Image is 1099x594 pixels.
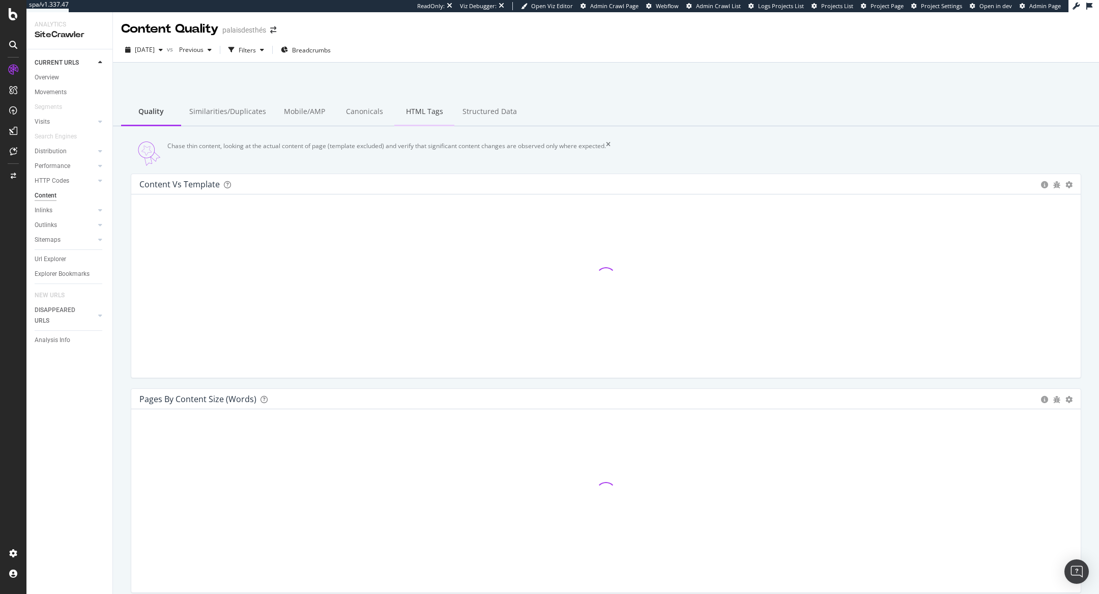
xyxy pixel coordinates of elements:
[274,98,334,126] div: Mobile/AMP
[35,254,66,265] div: Url Explorer
[224,42,268,58] button: Filters
[1029,2,1061,10] span: Admin Page
[35,190,56,201] div: Content
[921,2,962,10] span: Project Settings
[175,45,204,54] span: Previous
[35,29,104,41] div: SiteCrawler
[1053,396,1060,403] div: bug
[35,205,95,216] a: Inlinks
[175,42,216,58] button: Previous
[35,290,75,301] a: NEW URLS
[35,290,65,301] div: NEW URLS
[35,269,90,279] div: Explorer Bookmarks
[979,2,1012,10] span: Open in dev
[35,220,57,231] div: Outlinks
[167,45,175,53] span: vs
[911,2,962,10] a: Project Settings
[35,72,105,83] a: Overview
[1065,396,1073,403] div: gear
[35,269,105,279] a: Explorer Bookmarks
[821,2,853,10] span: Projects List
[35,58,95,68] a: CURRENT URLS
[35,176,95,186] a: HTTP Codes
[35,87,105,98] a: Movements
[277,42,335,58] button: Breadcrumbs
[135,45,155,54] span: 2025 Sep. 30th
[35,220,95,231] a: Outlinks
[35,131,87,142] a: Search Engines
[35,305,86,326] div: DISAPPEARED URLS
[1065,181,1073,188] div: gear
[121,20,218,38] div: Content Quality
[35,72,59,83] div: Overview
[35,235,95,245] a: Sitemaps
[1041,396,1048,403] div: circle-info
[460,2,497,10] div: Viz Debugger:
[35,176,69,186] div: HTTP Codes
[121,98,181,126] div: Quality
[35,102,72,112] a: Segments
[35,254,105,265] a: Url Explorer
[861,2,904,10] a: Project Page
[748,2,804,10] a: Logs Projects List
[334,98,394,126] div: Canonicals
[222,25,266,35] div: palaisdesthés
[35,235,61,245] div: Sitemaps
[35,102,62,112] div: Segments
[35,117,95,127] a: Visits
[35,58,79,68] div: CURRENT URLS
[656,2,679,10] span: Webflow
[270,26,276,34] div: arrow-right-arrow-left
[35,117,50,127] div: Visits
[35,20,104,29] div: Analytics
[1020,2,1061,10] a: Admin Page
[590,2,639,10] span: Admin Crawl Page
[35,335,70,346] div: Analysis Info
[871,2,904,10] span: Project Page
[1041,181,1048,188] div: circle-info
[35,161,70,172] div: Performance
[812,2,853,10] a: Projects List
[35,161,95,172] a: Performance
[131,142,167,166] img: Quality
[417,2,445,10] div: ReadOnly:
[35,335,105,346] a: Analysis Info
[35,205,52,216] div: Inlinks
[35,146,95,157] a: Distribution
[181,98,274,126] div: Similarities/Duplicates
[35,190,105,201] a: Content
[35,146,67,157] div: Distribution
[1053,181,1060,188] div: bug
[531,2,573,10] span: Open Viz Editor
[646,2,679,10] a: Webflow
[35,305,95,326] a: DISAPPEARED URLS
[35,87,67,98] div: Movements
[1064,559,1089,584] div: Open Intercom Messenger
[454,98,525,126] div: Structured Data
[581,2,639,10] a: Admin Crawl Page
[139,394,256,404] div: Pages by Content Size (Words)
[521,2,573,10] a: Open Viz Editor
[696,2,741,10] span: Admin Crawl List
[686,2,741,10] a: Admin Crawl List
[239,46,256,54] div: Filters
[167,142,606,166] div: Chase thin content, looking at the actual content of page (template excluded) and verify that sig...
[758,2,804,10] span: Logs Projects List
[139,179,220,189] div: Content vs Template
[394,98,454,126] div: HTML Tags
[292,46,331,54] span: Breadcrumbs
[970,2,1012,10] a: Open in dev
[35,131,77,142] div: Search Engines
[121,42,167,58] button: [DATE]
